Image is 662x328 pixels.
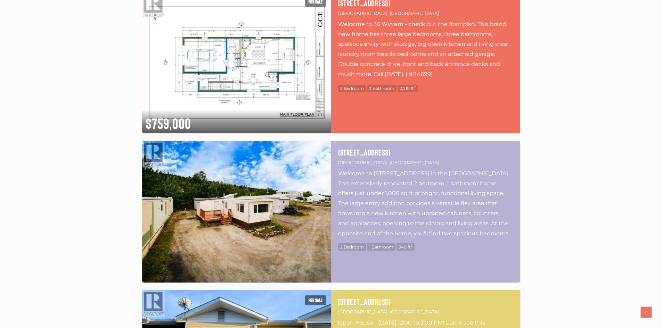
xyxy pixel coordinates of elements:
[338,169,513,238] p: Welcome to [STREET_ADDRESS] in the [GEOGRAPHIC_DATA]. This extensively renovated 2 bedroom, 1 bat...
[367,243,395,251] span: 1 Bathroom
[367,85,397,92] span: 3 Bathroom
[142,110,331,133] div: $759,000
[411,244,412,247] sup: 2
[338,297,513,306] a: [STREET_ADDRESS]
[338,19,513,79] p: Welcome to 36 Wyvern - check out the floor plan. This brand new home has three large bedrooms, th...
[414,85,416,89] sup: 2
[397,243,415,251] span: 940 ft
[305,295,326,305] span: For sale
[338,9,513,17] p: [GEOGRAPHIC_DATA], [GEOGRAPHIC_DATA]
[338,85,366,92] span: 3 Bedroom
[338,148,513,157] a: [STREET_ADDRESS]
[338,308,513,316] p: [GEOGRAPHIC_DATA], [GEOGRAPHIC_DATA]
[398,85,418,92] span: 2,210 ft
[338,159,513,167] p: [GEOGRAPHIC_DATA], [GEOGRAPHIC_DATA]
[338,243,366,251] span: 2 Bedroom
[142,141,331,283] img: 15-200 LOBIRD ROAD, Whitehorse, Yukon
